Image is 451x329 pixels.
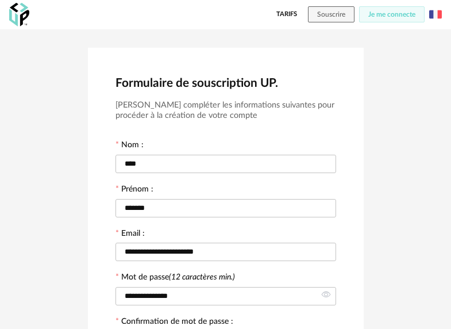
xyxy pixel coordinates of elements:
[308,6,354,22] button: Souscrire
[276,6,297,22] a: Tarifs
[115,317,233,328] label: Confirmation de mot de passe :
[429,8,442,21] img: fr
[9,3,29,26] img: OXP
[359,6,425,22] button: Je me connecte
[317,11,345,18] span: Souscrire
[121,273,235,281] label: Mot de passe
[115,185,153,196] label: Prénom :
[169,273,235,281] i: (12 caractères min.)
[115,229,145,240] label: Email :
[115,75,336,91] h2: Formulaire de souscription UP.
[368,11,415,18] span: Je me connecte
[115,141,144,151] label: Nom :
[115,100,336,121] h3: [PERSON_NAME] compléter les informations suivantes pour procéder à la création de votre compte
